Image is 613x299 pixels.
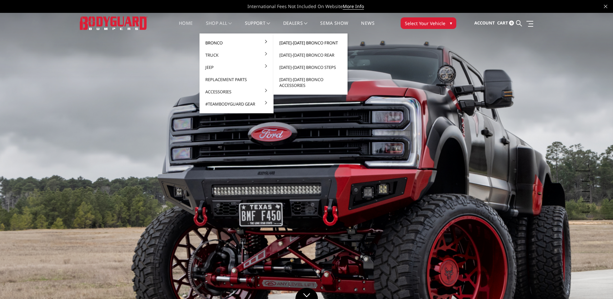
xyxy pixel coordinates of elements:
button: 1 of 5 [583,161,590,171]
button: 2 of 5 [583,171,590,182]
span: Account [474,20,495,26]
a: Replacement Parts [202,73,271,86]
a: SEMA Show [320,21,348,33]
a: Jeep [202,61,271,73]
a: Support [245,21,270,33]
button: 5 of 5 [583,202,590,212]
iframe: Chat Widget [581,268,613,299]
a: #TeamBodyguard Gear [202,98,271,110]
button: 3 of 5 [583,182,590,192]
a: Cart 0 [497,14,514,32]
a: Account [474,14,495,32]
a: [DATE]-[DATE] Bronco Steps [276,61,345,73]
a: [DATE]-[DATE] Bronco Accessories [276,73,345,91]
a: shop all [206,21,232,33]
button: 4 of 5 [583,192,590,202]
a: News [361,21,374,33]
img: BODYGUARD BUMPERS [80,16,147,30]
button: Select Your Vehicle [401,17,456,29]
a: Home [179,21,193,33]
a: [DATE]-[DATE] Bronco Front [276,37,345,49]
a: [DATE]-[DATE] Bronco Rear [276,49,345,61]
span: 0 [509,21,514,25]
a: Truck [202,49,271,61]
span: ▾ [450,20,452,26]
a: Bronco [202,37,271,49]
span: Cart [497,20,508,26]
a: More Info [343,3,364,10]
span: Select Your Vehicle [405,20,445,27]
a: Accessories [202,86,271,98]
a: Click to Down [295,288,318,299]
a: Dealers [283,21,308,33]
